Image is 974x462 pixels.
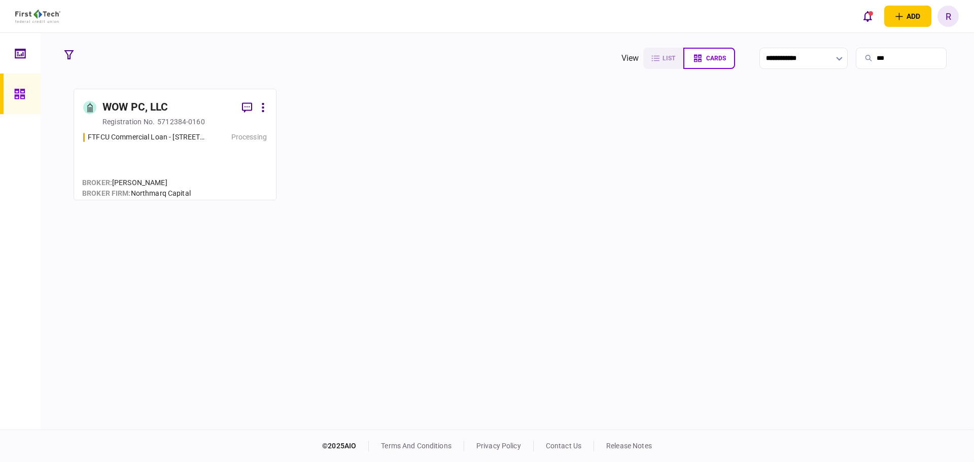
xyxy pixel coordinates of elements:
[322,441,369,451] div: © 2025 AIO
[82,188,191,199] div: Northmarq Capital
[621,52,639,64] div: view
[102,99,168,116] div: WOW PC, LLC
[683,48,735,69] button: cards
[663,55,675,62] span: list
[606,442,652,450] a: release notes
[643,48,683,69] button: list
[231,132,267,143] div: Processing
[88,132,206,143] div: FTFCU Commercial Loan - 2203 Texas Parkway
[381,442,451,450] a: terms and conditions
[884,6,931,27] button: open adding identity options
[476,442,521,450] a: privacy policy
[706,55,726,62] span: cards
[82,177,191,188] div: [PERSON_NAME]
[82,179,112,187] span: Broker :
[157,117,205,127] div: 5712384-0160
[937,6,959,27] button: R
[15,10,60,23] img: client company logo
[74,89,276,200] a: WOW PC, LLCregistration no.5712384-0160FTFCU Commercial Loan - 2203 Texas ParkwayProcessingBroker...
[857,6,878,27] button: open notifications list
[102,117,155,127] div: registration no.
[546,442,581,450] a: contact us
[82,189,131,197] span: broker firm :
